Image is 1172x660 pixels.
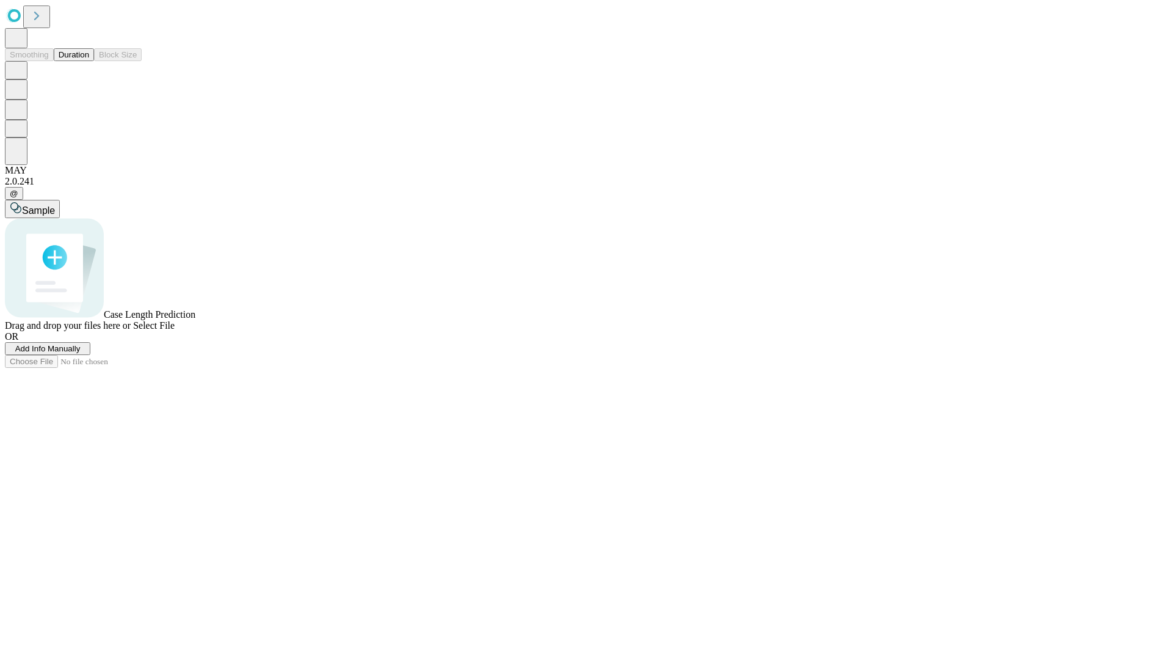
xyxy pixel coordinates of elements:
[104,309,195,320] span: Case Length Prediction
[54,48,94,61] button: Duration
[5,187,23,200] button: @
[94,48,142,61] button: Block Size
[5,176,1167,187] div: 2.0.241
[22,205,55,216] span: Sample
[5,165,1167,176] div: MAY
[5,331,18,342] span: OR
[5,200,60,218] button: Sample
[10,189,18,198] span: @
[5,320,131,331] span: Drag and drop your files here or
[133,320,175,331] span: Select File
[5,342,90,355] button: Add Info Manually
[15,344,81,353] span: Add Info Manually
[5,48,54,61] button: Smoothing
